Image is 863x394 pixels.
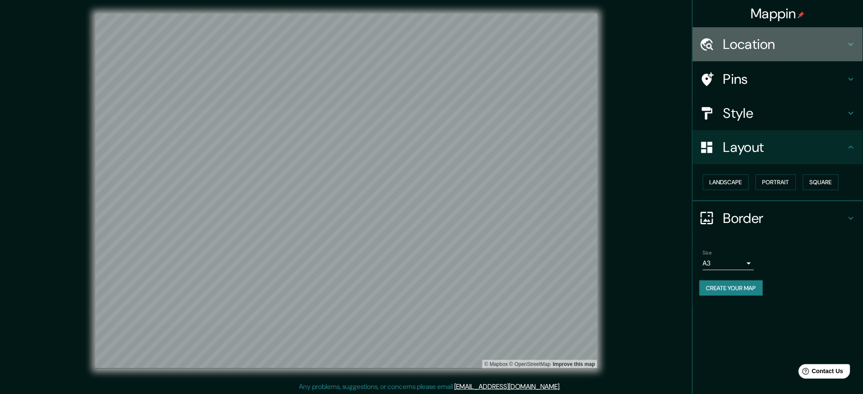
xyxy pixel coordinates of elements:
[693,27,863,61] div: Location
[509,361,550,367] a: OpenStreetMap
[703,249,712,256] label: Size
[803,174,839,190] button: Square
[703,174,749,190] button: Landscape
[95,14,597,368] canvas: Map
[723,36,846,53] h4: Location
[723,105,846,122] h4: Style
[693,62,863,96] div: Pins
[700,280,763,296] button: Create your map
[751,5,805,22] h4: Mappin
[723,71,846,88] h4: Pins
[693,96,863,130] div: Style
[299,382,561,392] p: Any problems, suggestions, or concerns please email .
[693,201,863,235] div: Border
[693,130,863,164] div: Layout
[787,361,854,385] iframe: Help widget launcher
[561,382,562,392] div: .
[703,257,754,270] div: A3
[455,382,560,391] a: [EMAIL_ADDRESS][DOMAIN_NAME]
[562,382,564,392] div: .
[553,361,595,367] a: Map feedback
[723,210,846,227] h4: Border
[756,174,796,190] button: Portrait
[485,361,508,367] a: Mapbox
[723,139,846,156] h4: Layout
[798,11,805,18] img: pin-icon.png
